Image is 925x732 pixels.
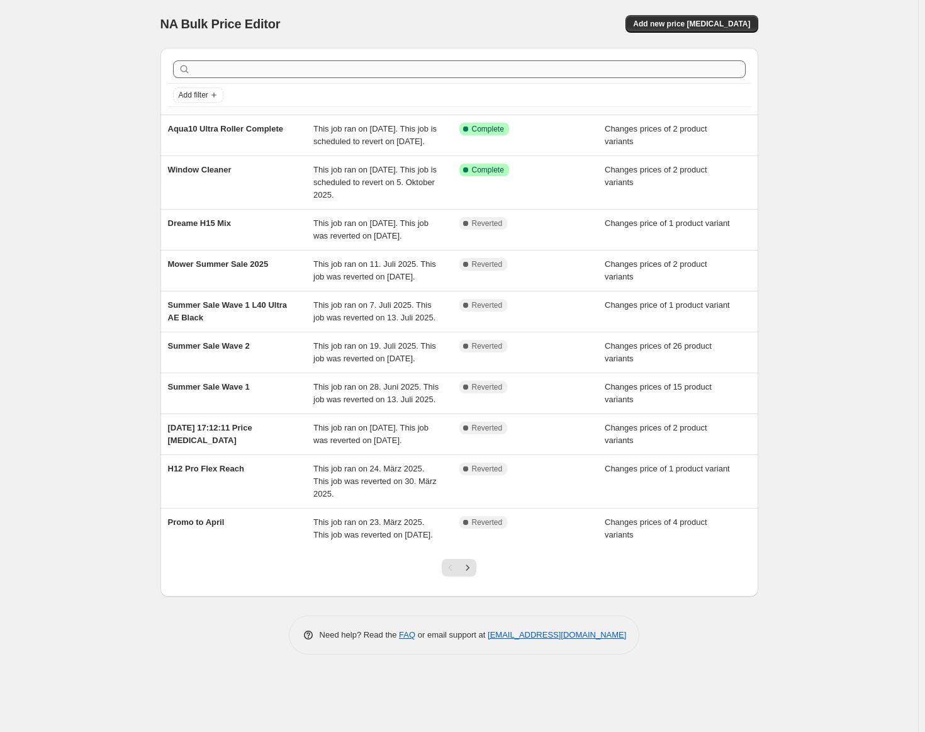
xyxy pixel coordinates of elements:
[168,124,284,133] span: Aqua10 Ultra Roller Complete
[472,300,503,310] span: Reverted
[168,165,232,174] span: Window Cleaner
[173,87,223,103] button: Add filter
[313,165,437,200] span: This job ran on [DATE]. This job is scheduled to revert on 5. Oktober 2025.
[488,630,626,639] a: [EMAIL_ADDRESS][DOMAIN_NAME]
[472,341,503,351] span: Reverted
[168,218,231,228] span: Dreame H15 Mix
[320,630,400,639] span: Need help? Read the
[605,341,712,363] span: Changes prices of 26 product variants
[168,341,250,351] span: Summer Sale Wave 2
[179,90,208,100] span: Add filter
[313,517,433,539] span: This job ran on 23. März 2025. This job was reverted on [DATE].
[605,517,707,539] span: Changes prices of 4 product variants
[605,464,730,473] span: Changes price of 1 product variant
[605,300,730,310] span: Changes price of 1 product variant
[168,382,250,391] span: Summer Sale Wave 1
[605,382,712,404] span: Changes prices of 15 product variants
[605,259,707,281] span: Changes prices of 2 product variants
[472,218,503,228] span: Reverted
[472,124,504,134] span: Complete
[313,464,437,498] span: This job ran on 24. März 2025. This job was reverted on 30. März 2025.
[168,300,288,322] span: Summer Sale Wave 1 L40 Ultra AE Black
[168,517,225,527] span: Promo to April
[472,423,503,433] span: Reverted
[313,259,436,281] span: This job ran on 11. Juli 2025. This job was reverted on [DATE].
[472,382,503,392] span: Reverted
[313,218,429,240] span: This job ran on [DATE]. This job was reverted on [DATE].
[625,15,758,33] button: Add new price [MEDICAL_DATA]
[399,630,415,639] a: FAQ
[472,259,503,269] span: Reverted
[605,124,707,146] span: Changes prices of 2 product variants
[313,382,439,404] span: This job ran on 28. Juni 2025. This job was reverted on 13. Juli 2025.
[168,464,244,473] span: H12 Pro Flex Reach
[472,464,503,474] span: Reverted
[160,17,281,31] span: NA Bulk Price Editor
[472,165,504,175] span: Complete
[605,218,730,228] span: Changes price of 1 product variant
[605,423,707,445] span: Changes prices of 2 product variants
[415,630,488,639] span: or email support at
[633,19,750,29] span: Add new price [MEDICAL_DATA]
[313,124,437,146] span: This job ran on [DATE]. This job is scheduled to revert on [DATE].
[605,165,707,187] span: Changes prices of 2 product variants
[472,517,503,527] span: Reverted
[313,423,429,445] span: This job ran on [DATE]. This job was reverted on [DATE].
[168,423,252,445] span: [DATE] 17:12:11 Price [MEDICAL_DATA]
[459,559,476,577] button: Next
[168,259,269,269] span: Mower Summer Sale 2025
[442,559,476,577] nav: Pagination
[313,341,436,363] span: This job ran on 19. Juli 2025. This job was reverted on [DATE].
[313,300,435,322] span: This job ran on 7. Juli 2025. This job was reverted on 13. Juli 2025.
